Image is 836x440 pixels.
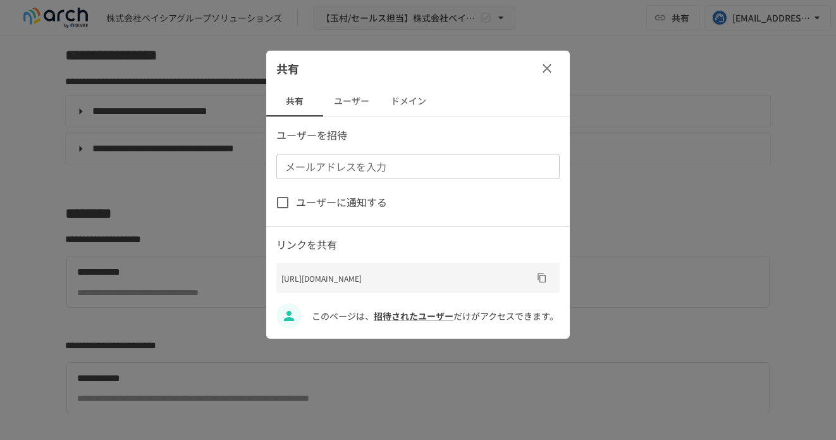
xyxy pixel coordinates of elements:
button: URLをコピー [532,268,552,288]
button: ドメイン [380,86,437,116]
a: 招待されたユーザー [374,310,453,322]
div: 共有 [266,51,570,86]
button: 共有 [266,86,323,116]
p: [URL][DOMAIN_NAME] [281,272,532,284]
p: ユーザーを招待 [276,127,560,144]
p: リンクを共有 [276,237,560,253]
span: ユーザーに通知する [296,194,387,211]
p: このページは、 だけがアクセスできます。 [312,309,560,323]
button: ユーザー [323,86,380,116]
